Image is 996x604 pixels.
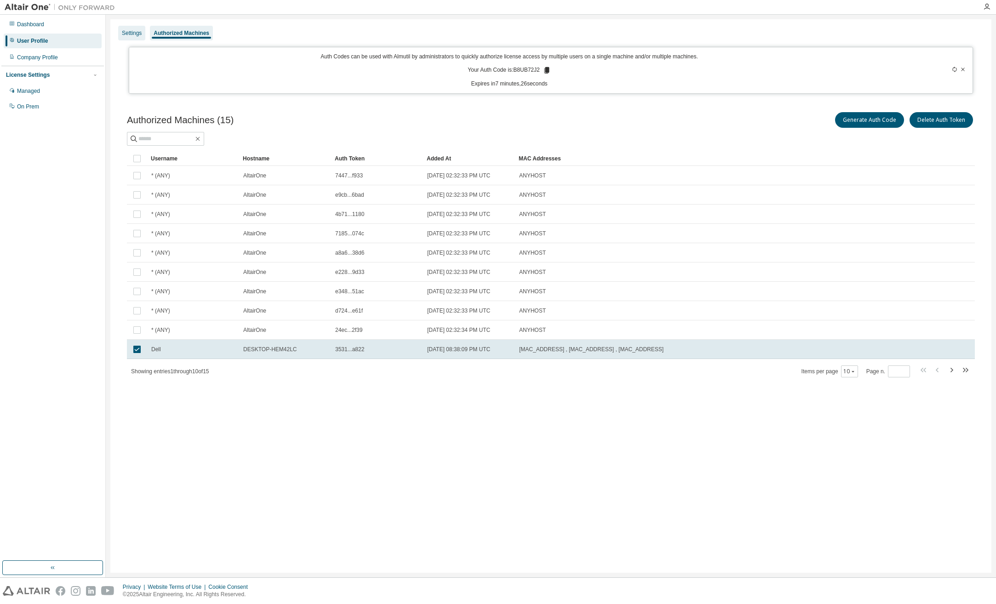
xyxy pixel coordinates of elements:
[335,249,364,256] span: a8a6...38d6
[151,268,170,276] span: * (ANY)
[801,365,858,377] span: Items per page
[335,346,364,353] span: 3531...a822
[427,191,490,199] span: [DATE] 02:32:33 PM UTC
[427,211,490,218] span: [DATE] 02:32:33 PM UTC
[243,211,266,218] span: AltairOne
[335,172,363,179] span: 7447...f933
[151,172,170,179] span: * (ANY)
[335,326,362,334] span: 24ec...2f39
[427,172,490,179] span: [DATE] 02:32:33 PM UTC
[335,191,364,199] span: e9cb...6bad
[243,249,266,256] span: AltairOne
[123,591,253,598] p: © 2025 Altair Engineering, Inc. All Rights Reserved.
[910,112,973,128] button: Delete Auth Token
[519,151,878,166] div: MAC Addresses
[56,586,65,596] img: facebook.svg
[427,326,490,334] span: [DATE] 02:32:34 PM UTC
[335,307,363,314] span: d724...e61f
[151,346,161,353] span: Dell
[243,151,327,166] div: Hostname
[843,368,856,375] button: 10
[335,211,364,218] span: 4b71...1180
[5,3,120,12] img: Altair One
[519,326,546,334] span: ANYHOST
[519,230,546,237] span: ANYHOST
[243,346,297,353] span: DESKTOP-HEM42LC
[17,54,58,61] div: Company Profile
[243,191,266,199] span: AltairOne
[243,230,266,237] span: AltairOne
[519,191,546,199] span: ANYHOST
[243,288,266,295] span: AltairOne
[243,326,266,334] span: AltairOne
[148,583,208,591] div: Website Terms of Use
[151,151,235,166] div: Username
[151,307,170,314] span: * (ANY)
[17,87,40,95] div: Managed
[427,268,490,276] span: [DATE] 02:32:33 PM UTC
[835,112,904,128] button: Generate Auth Code
[122,29,142,37] div: Settings
[123,583,148,591] div: Privacy
[519,249,546,256] span: ANYHOST
[427,151,511,166] div: Added At
[335,288,364,295] span: e348...51ac
[135,80,883,88] p: Expires in 7 minutes, 26 seconds
[127,115,234,125] span: Authorized Machines (15)
[519,211,546,218] span: ANYHOST
[131,368,209,375] span: Showing entries 1 through 10 of 15
[151,249,170,256] span: * (ANY)
[866,365,910,377] span: Page n.
[151,326,170,334] span: * (ANY)
[335,230,364,237] span: 7185...074c
[17,37,48,45] div: User Profile
[6,71,50,79] div: License Settings
[151,191,170,199] span: * (ANY)
[427,346,490,353] span: [DATE] 08:38:09 PM UTC
[335,151,419,166] div: Auth Token
[468,66,550,74] p: Your Auth Code is: B8UB72J2
[519,268,546,276] span: ANYHOST
[154,29,209,37] div: Authorized Machines
[519,346,664,353] span: [MAC_ADDRESS] , [MAC_ADDRESS] , [MAC_ADDRESS]
[243,172,266,179] span: AltairOne
[86,586,96,596] img: linkedin.svg
[71,586,80,596] img: instagram.svg
[151,230,170,237] span: * (ANY)
[519,307,546,314] span: ANYHOST
[427,230,490,237] span: [DATE] 02:32:33 PM UTC
[135,53,883,61] p: Auth Codes can be used with Almutil by administrators to quickly authorize license access by mult...
[427,288,490,295] span: [DATE] 02:32:33 PM UTC
[17,103,39,110] div: On Prem
[17,21,44,28] div: Dashboard
[208,583,253,591] div: Cookie Consent
[151,211,170,218] span: * (ANY)
[3,586,50,596] img: altair_logo.svg
[427,249,490,256] span: [DATE] 02:32:33 PM UTC
[151,288,170,295] span: * (ANY)
[243,268,266,276] span: AltairOne
[335,268,364,276] span: e228...9d33
[519,172,546,179] span: ANYHOST
[427,307,490,314] span: [DATE] 02:32:33 PM UTC
[101,586,114,596] img: youtube.svg
[519,288,546,295] span: ANYHOST
[243,307,266,314] span: AltairOne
